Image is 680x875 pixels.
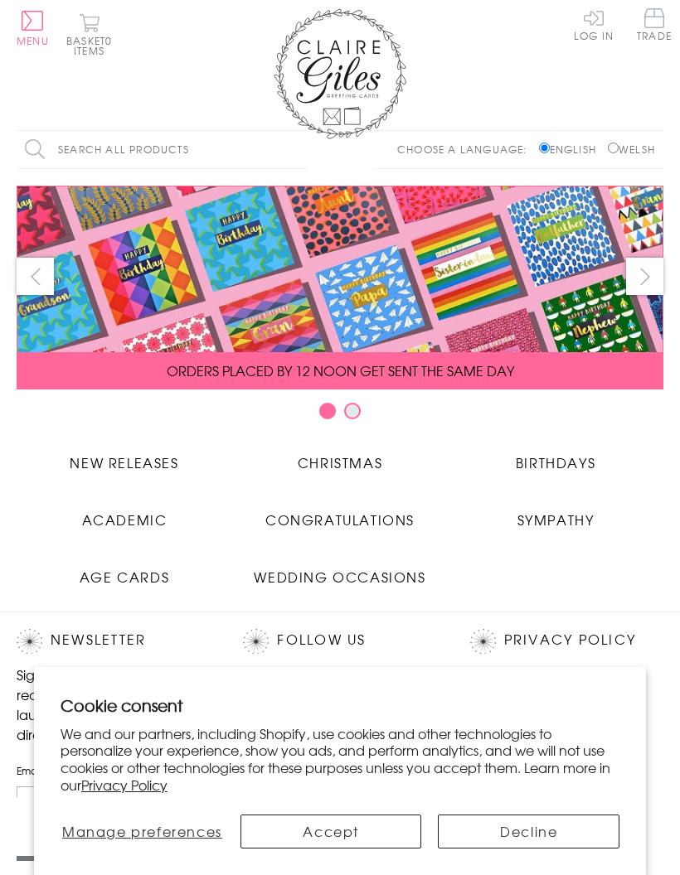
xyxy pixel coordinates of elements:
a: Congratulations [232,497,448,529]
button: Decline [438,815,619,848]
a: Log In [574,8,614,41]
span: Christmas [298,452,382,472]
h2: Follow Us [243,629,436,654]
button: prev [17,258,54,295]
a: Privacy Policy [81,775,168,795]
p: Choose a language: [397,142,536,157]
a: Wedding Occasions [232,554,448,587]
span: Wedding Occasions [254,567,425,587]
span: Trade [637,8,672,41]
a: Birthdays [448,440,663,472]
span: Congratulations [265,510,415,529]
button: Carousel Page 2 [344,403,361,419]
input: English [539,143,550,153]
span: Academic [82,510,168,529]
span: Age Cards [80,567,169,587]
span: ORDERS PLACED BY 12 NOON GET SENT THE SAME DAY [167,360,514,380]
button: Menu [17,11,49,46]
h2: Cookie consent [61,694,619,717]
input: harry@hogwarts.edu [17,786,210,824]
button: next [626,258,663,295]
span: Menu [17,33,49,48]
input: Search [290,131,307,168]
a: Privacy Policy [504,629,636,651]
button: Basket0 items [66,13,112,56]
p: We and our partners, including Shopify, use cookies and other technologies to personalize your ex... [61,725,619,794]
a: Trade [637,8,672,44]
h2: Newsletter [17,629,210,654]
label: Email Address [17,763,210,778]
span: Sympathy [517,510,595,529]
span: New Releases [70,452,178,472]
span: Birthdays [516,452,595,472]
button: Accept [240,815,422,848]
input: Search all products [17,131,307,168]
div: Carousel Pagination [17,402,663,428]
a: Christmas [232,440,448,472]
button: Carousel Page 1 (Current Slide) [319,403,336,419]
span: Manage preferences [62,821,222,841]
a: Academic [17,497,232,529]
label: Welsh [608,142,655,157]
a: New Releases [17,440,232,472]
a: Sympathy [448,497,663,529]
p: Join us on our social networking profiles for up to the minute news and product releases the mome... [243,665,436,764]
button: Manage preferences [61,815,224,848]
span: 0 items [74,33,112,58]
label: English [539,142,605,157]
a: Age Cards [17,554,232,587]
input: Welsh [608,143,619,153]
img: Claire Giles Greetings Cards [274,8,406,139]
p: Sign up for our newsletter to receive the latest product launches, news and offers directly to yo... [17,665,210,744]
